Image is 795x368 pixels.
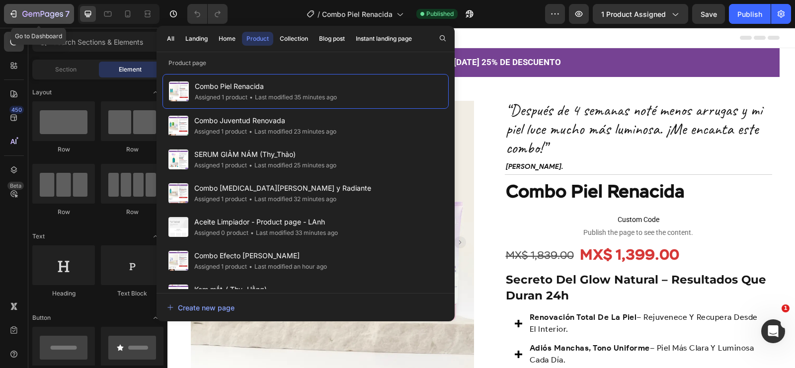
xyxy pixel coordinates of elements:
strong: adiós manchas, tono uniforme [362,315,482,325]
button: Landing [181,32,212,46]
div: Product [246,34,269,43]
span: Combo Piel Renacida [322,9,393,19]
div: Undo/Redo [187,4,228,24]
span: 1 product assigned [601,9,666,19]
button: Publish [729,4,771,24]
div: Heading [32,289,95,298]
h1: Combo Piel Renacida [337,152,605,178]
div: Beta [7,182,24,190]
div: Assigned 1 product [194,194,247,204]
div: Assigned 1 product [194,127,247,137]
button: Carousel Next Arrow [287,209,299,221]
span: • [249,263,252,270]
button: Blog post [315,32,349,46]
span: Layout [32,88,52,97]
iframe: Intercom live chat [761,319,785,343]
p: 7 [65,8,70,20]
strong: [PERSON_NAME]. [338,135,396,143]
div: Last modified 35 minutes ago [247,92,337,102]
div: Row [32,208,95,217]
button: 1 product assigned [593,4,688,24]
span: “Después de 4 semanas noté menos arrugas y mi piel luce mucho más luminosa. ¡Me encanta este combo!” [338,72,595,130]
span: • [249,161,252,169]
div: All [167,34,174,43]
div: Last modified an hour ago [247,262,327,272]
span: Text [32,232,45,241]
button: All [162,32,179,46]
div: Row [32,145,95,154]
span: Toggle open [148,84,163,100]
input: Search Sections & Elements [32,32,163,52]
span: Aceite Limpiador - Product page - LAnh [194,216,338,228]
span: • [249,195,252,203]
div: Landing [185,34,208,43]
span: / [318,9,320,19]
span: Kem mắt-( Thy_ Hằng) [194,284,330,295]
span: Toggle open [148,310,163,326]
span: Combo [MEDICAL_DATA][PERSON_NAME] y Radiante [194,182,371,194]
div: Row [101,145,163,154]
button: 7 [4,4,74,24]
div: Assigned 1 product [195,92,247,102]
div: MX$ 1,399.00 [411,218,513,239]
span: 1 [782,304,790,312]
div: Last modified 23 minutes ago [247,127,336,137]
div: Text Block [101,289,163,298]
button: Create new page [166,297,445,317]
div: Last modified 32 minutes ago [247,194,336,204]
p: – rejuvenece y recupera desde el interior. [362,284,593,307]
span: Combo Juventud Renovada [194,115,336,127]
span: Section [55,65,77,74]
div: Home [219,34,236,43]
div: Assigned 1 product [194,160,247,170]
span: • [249,128,252,135]
span: Combo Efecto [PERSON_NAME] [194,250,327,262]
button: Instant landing page [351,32,416,46]
button: Product [242,32,273,46]
span: Publish the page to see the content. [337,200,605,210]
strong: APROVECHA [DATE] 25% DE DESCUENTO [235,29,394,39]
span: Custom Code [337,186,605,198]
iframe: Design area [167,28,795,368]
div: Blog post [319,34,345,43]
span: Save [701,10,717,18]
div: Create new page [167,302,235,313]
div: Assigned 0 product [194,228,248,238]
button: Home [214,32,240,46]
button: Collection [275,32,313,46]
span: Element [119,65,142,74]
span: Toggle open [148,228,163,244]
span: Published [426,9,454,18]
span: • [249,93,253,101]
p: – piel más clara y luminosa cada día. [362,314,593,338]
strong: renovación total de la piel [362,285,470,294]
div: Collection [280,34,308,43]
div: Publish [737,9,762,19]
div: Last modified 33 minutes ago [248,228,338,238]
span: Button [32,313,51,322]
div: Assigned 1 product [194,262,247,272]
div: Last modified 25 minutes ago [247,160,336,170]
div: Row [101,208,163,217]
button: Save [692,4,725,24]
span: Combo Piel Renacida [195,80,337,92]
div: 450 [9,106,24,114]
p: Product page [157,58,455,68]
span: • [250,229,254,236]
strong: secreto del glow natural – resultados que duran 24h [338,245,599,275]
div: Instant landing page [356,34,412,43]
span: SERUM GIẢM NÁM (Thy_Thảo) [194,148,336,160]
div: MX$ 1,839.00 [337,221,407,236]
